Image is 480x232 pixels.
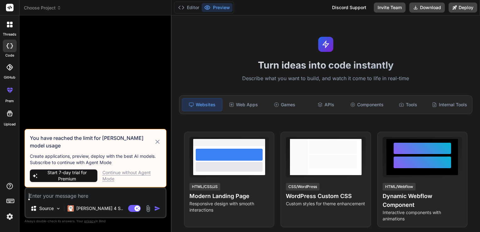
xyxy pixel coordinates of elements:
span: privacy [84,219,95,223]
div: Components [347,98,387,111]
label: GitHub [4,75,15,80]
p: Describe what you want to build, and watch it come to life in real-time [175,75,476,83]
button: Invite Team [374,3,406,13]
div: Internal Tools [429,98,470,111]
p: Responsive design with smooth interactions [189,201,269,213]
button: Preview [202,3,232,12]
span: Choose Project [24,5,61,11]
img: icon [154,205,161,212]
h1: Turn ideas into code instantly [175,59,476,71]
div: CSS/WordPress [286,183,319,191]
span: Start 7-day trial for Premium [40,169,95,182]
p: Custom styles for theme enhancement [286,201,365,207]
div: Continue without Agent Mode [102,169,161,182]
div: Tools [388,98,428,111]
p: Source [39,205,54,212]
h4: WordPress Custom CSS [286,192,365,201]
p: Interactive components with animations [383,209,462,222]
img: Pick Models [56,206,61,211]
div: APIs [306,98,346,111]
img: settings [4,211,15,222]
button: Download [409,3,445,13]
button: Deploy [449,3,477,13]
p: [PERSON_NAME] 4 S.. [76,205,123,212]
button: Start 7-day trial for Premium [30,169,97,182]
div: Websites [182,98,222,111]
label: Upload [4,122,16,127]
h3: You have reached the limit for [PERSON_NAME] model usage [30,134,154,149]
button: Editor [176,3,202,12]
img: attachment [145,205,152,212]
h4: Dynamic Webflow Component [383,192,462,209]
label: code [5,53,14,58]
div: HTML/CSS/JS [189,183,220,191]
div: Web Apps [224,98,264,111]
img: Claude 4 Sonnet [68,205,74,212]
h4: Modern Landing Page [189,192,269,201]
p: Always double-check its answers. Your in Bind [25,218,166,224]
label: threads [3,32,16,37]
div: Discord Support [328,3,370,13]
div: Games [265,98,305,111]
label: prem [5,98,14,104]
div: HTML/Webflow [383,183,416,191]
p: Create applications, preview, deploy with the best AI models. Subscribe to continue with Agent Mode [30,153,161,166]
